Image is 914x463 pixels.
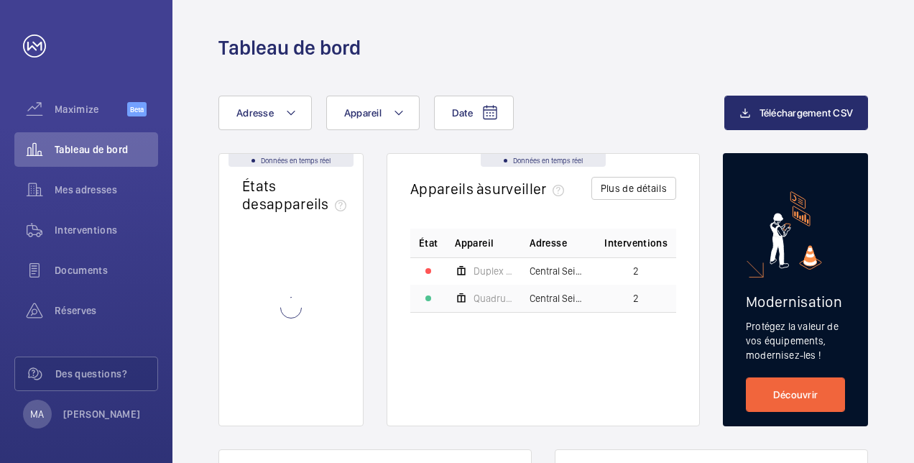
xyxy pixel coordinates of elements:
[236,107,274,119] span: Adresse
[242,177,352,213] h2: États des
[724,96,869,130] button: Téléchargement CSV
[55,142,158,157] span: Tableau de bord
[55,367,157,381] span: Des questions?
[481,154,606,167] div: Données en temps réel
[410,180,570,198] h2: Appareils à
[434,96,514,130] button: Date
[55,183,158,197] span: Mes adresses
[530,293,587,303] span: Central Seine - [STREET_ADDRESS]
[633,266,639,276] span: 2
[633,293,639,303] span: 2
[474,266,512,276] span: Duplex Seine MC igh
[530,236,566,250] span: Adresse
[770,191,822,270] img: marketing-card.svg
[218,96,312,130] button: Adresse
[746,293,845,311] h2: Modernisation
[591,177,676,200] button: Plus de détails
[474,293,512,303] span: Quadruplex Seine C
[604,236,668,250] span: Interventions
[218,35,361,61] h1: Tableau de bord
[228,154,354,167] div: Données en temps réel
[127,102,147,116] span: Beta
[484,180,569,198] span: surveiller
[760,107,854,119] span: Téléchargement CSV
[326,96,420,130] button: Appareil
[55,223,158,237] span: Interventions
[344,107,382,119] span: Appareil
[55,263,158,278] span: Documents
[63,407,141,421] p: [PERSON_NAME]
[30,407,44,421] p: MA
[267,195,352,213] span: appareils
[746,319,845,362] p: Protégez la valeur de vos équipements, modernisez-les !
[55,102,127,116] span: Maximize
[530,266,587,276] span: Central Seine - [STREET_ADDRESS]
[452,107,473,119] span: Date
[55,303,158,318] span: Réserves
[455,236,494,250] span: Appareil
[746,377,845,412] a: Découvrir
[419,236,438,250] p: État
